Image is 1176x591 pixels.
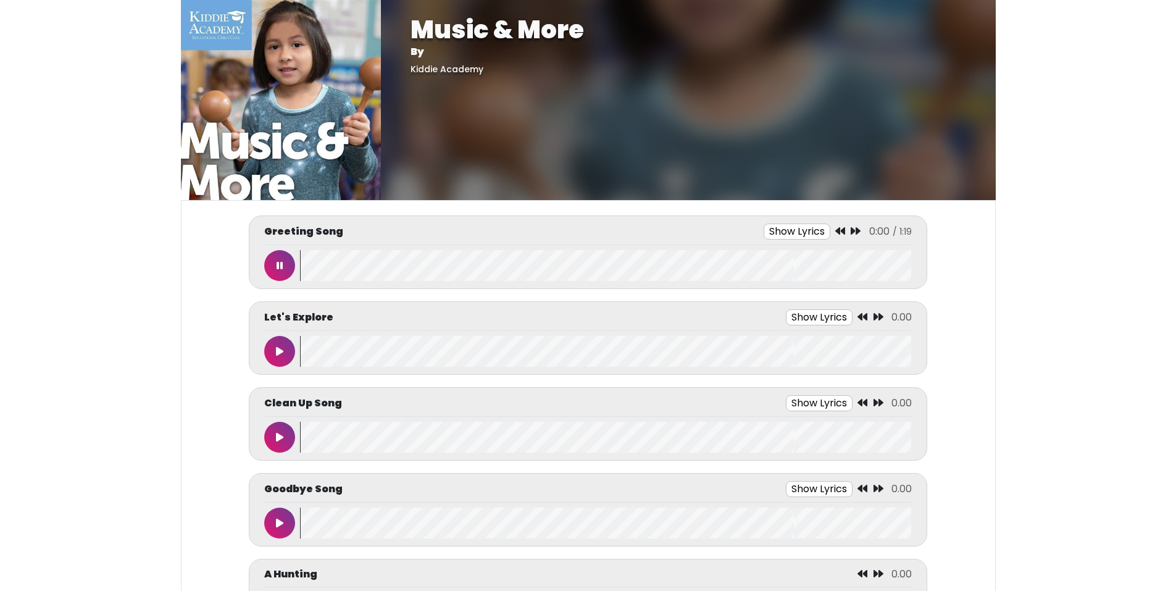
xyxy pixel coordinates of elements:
[411,44,966,59] p: By
[264,224,343,239] p: Greeting Song
[264,396,342,411] p: Clean Up Song
[891,567,912,581] span: 0.00
[786,309,853,325] button: Show Lyrics
[264,567,317,582] p: A Hunting
[786,481,853,497] button: Show Lyrics
[411,15,966,44] h1: Music & More
[411,64,966,75] h5: Kiddie Academy
[264,482,343,497] p: Goodbye Song
[764,224,830,240] button: Show Lyrics
[869,224,890,238] span: 0:00
[786,395,853,411] button: Show Lyrics
[891,396,912,410] span: 0.00
[264,310,333,325] p: Let's Explore
[891,310,912,324] span: 0.00
[891,482,912,496] span: 0.00
[893,225,912,238] span: / 1:19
